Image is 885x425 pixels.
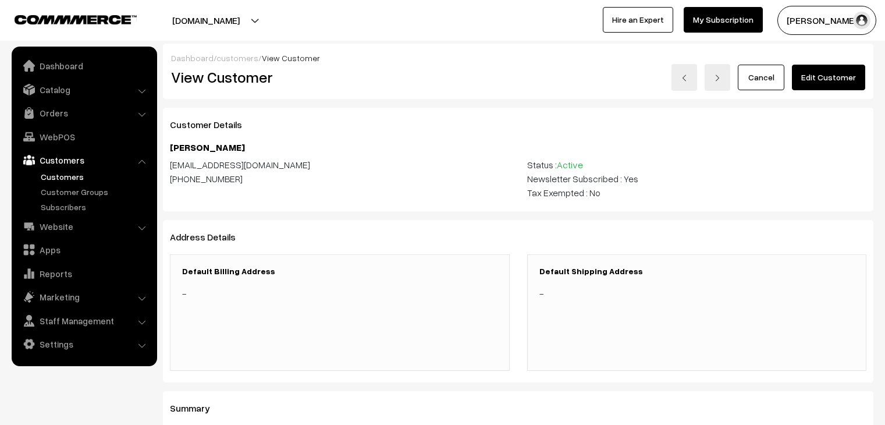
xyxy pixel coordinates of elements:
[539,288,543,299] span: -
[15,286,153,307] a: Marketing
[539,267,855,277] h3: Default Shipping Address
[131,6,280,35] button: [DOMAIN_NAME]
[15,12,116,26] a: COMMMERCE
[15,126,153,147] a: WebPOS
[777,6,876,35] button: [PERSON_NAME]…
[15,150,153,171] a: Customers
[170,119,256,130] span: Customer Details
[15,334,153,355] a: Settings
[182,288,186,299] span: -
[170,158,510,172] div: [EMAIL_ADDRESS][DOMAIN_NAME]
[170,231,250,243] span: Address Details
[518,158,876,200] div: Status : Newsletter Subscribed : Yes Tax Exempted : No
[792,65,865,90] a: Edit Customer
[15,239,153,260] a: Apps
[681,75,688,82] img: left-arrow.png
[15,263,153,284] a: Reports
[38,201,153,213] a: Subscribers
[853,12,870,29] img: user
[170,142,866,153] h4: [PERSON_NAME]
[262,53,320,63] span: View Customer
[170,172,510,186] div: [PHONE_NUMBER]
[15,55,153,76] a: Dashboard
[557,159,583,171] span: Active
[170,402,224,414] span: Summary
[684,7,763,33] a: My Subscription
[738,65,784,90] a: Cancel
[15,102,153,123] a: Orders
[38,186,153,198] a: Customer Groups
[171,53,214,63] a: Dashboard
[171,68,510,86] h2: View Customer
[603,7,673,33] a: Hire an Expert
[216,53,258,63] a: customers
[15,310,153,331] a: Staff Management
[171,52,865,64] div: / /
[15,15,137,24] img: COMMMERCE
[714,75,721,82] img: right-arrow.png
[15,216,153,237] a: Website
[38,171,153,183] a: Customers
[15,79,153,100] a: Catalog
[182,267,497,277] h3: Default Billing Address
